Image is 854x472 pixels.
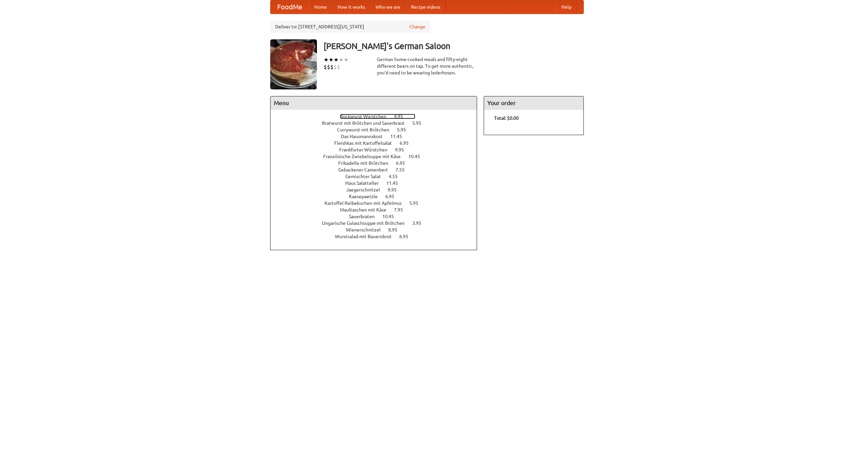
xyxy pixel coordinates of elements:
[270,21,430,33] div: Deliver to: [STREET_ADDRESS][US_STATE]
[394,207,410,212] span: 7.95
[406,0,446,14] a: Recipe videos
[323,154,432,159] a: Französische Zwiebelsuppe mit Käse 10.45
[397,127,413,132] span: 5.95
[324,56,329,63] li: ★
[385,194,401,199] span: 6.95
[396,167,411,172] span: 7.55
[334,140,399,146] span: Fleishkas mit Kartoffelsalat
[341,134,414,139] a: Das Hausmannskost 11.45
[325,200,431,206] a: Kartoffel Reibekuchen mit Apfelmus 5.95
[388,227,404,232] span: 8.95
[484,96,583,110] h4: Your order
[346,187,409,192] a: Jaegerschnitzel 9.95
[324,63,327,71] li: $
[339,147,416,152] a: Frankfurter Würstchen 9.95
[335,234,421,239] a: Wurstsalad mit Bauernbrot 6.95
[377,56,477,76] div: German home-cooked meals and fifty-eight different beers on tap. To get more authentic, you'd nee...
[388,187,403,192] span: 9.95
[382,214,401,219] span: 10.45
[494,115,519,121] b: Total: $0.00
[322,220,434,226] a: Ungarische Gulaschsuppe mit Brötchen 3.95
[337,63,340,71] li: $
[322,120,434,126] a: Bratwurst mit Brötchen und Sauerkraut 5.95
[346,227,410,232] a: Wienerschnitzel 8.95
[330,63,334,71] li: $
[344,56,349,63] li: ★
[399,234,415,239] span: 6.95
[409,23,425,30] a: Change
[337,127,396,132] span: Currywurst mit Brötchen
[394,114,410,119] span: 4.95
[389,174,404,179] span: 4.55
[334,63,337,71] li: $
[324,39,584,53] h3: [PERSON_NAME]'s German Saloon
[390,134,409,139] span: 11.45
[322,220,411,226] span: Ungarische Gulaschsuppe mit Brötchen
[412,220,428,226] span: 3.95
[346,227,387,232] span: Wienerschnitzel
[345,180,410,186] a: Haus Salatteller 11.45
[340,207,415,212] a: Maultaschen mit Käse 7.95
[370,0,406,14] a: Who we are
[271,0,309,14] a: FoodMe
[412,120,428,126] span: 5.95
[270,39,317,89] img: angular.jpg
[325,200,408,206] span: Kartoffel Reibekuchen mit Apfelmus
[323,154,407,159] span: Französische Zwiebelsuppe mit Käse
[396,160,412,166] span: 6.95
[339,147,394,152] span: Frankfurter Würstchen
[329,56,334,63] li: ★
[395,147,411,152] span: 9.95
[400,140,415,146] span: 6.95
[337,127,418,132] a: Currywurst mit Brötchen 5.95
[349,194,407,199] a: Kaesepaetzle 6.95
[386,180,405,186] span: 11.45
[309,0,332,14] a: Home
[334,56,339,63] li: ★
[340,114,393,119] span: Bockwurst Würstchen
[322,120,411,126] span: Bratwurst mit Brötchen und Sauerkraut
[332,0,370,14] a: How it works
[340,114,415,119] a: Bockwurst Würstchen 4.95
[334,140,421,146] a: Fleishkas mit Kartoffelsalat 6.95
[408,154,427,159] span: 10.45
[338,167,395,172] span: Gebackener Camenbert
[349,194,384,199] span: Kaesepaetzle
[346,187,387,192] span: Jaegerschnitzel
[341,134,389,139] span: Das Hausmannskost
[271,96,477,110] h4: Menu
[339,56,344,63] li: ★
[556,0,577,14] a: Help
[345,174,388,179] span: Gemischter Salat
[349,214,381,219] span: Sauerbraten
[409,200,425,206] span: 5.95
[340,207,393,212] span: Maultaschen mit Käse
[338,160,417,166] a: Frikadelle mit Brötchen 6.95
[338,160,395,166] span: Frikadelle mit Brötchen
[338,167,417,172] a: Gebackener Camenbert 7.55
[345,174,410,179] a: Gemischter Salat 4.55
[349,214,406,219] a: Sauerbraten 10.45
[345,180,385,186] span: Haus Salatteller
[335,234,398,239] span: Wurstsalad mit Bauernbrot
[327,63,330,71] li: $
